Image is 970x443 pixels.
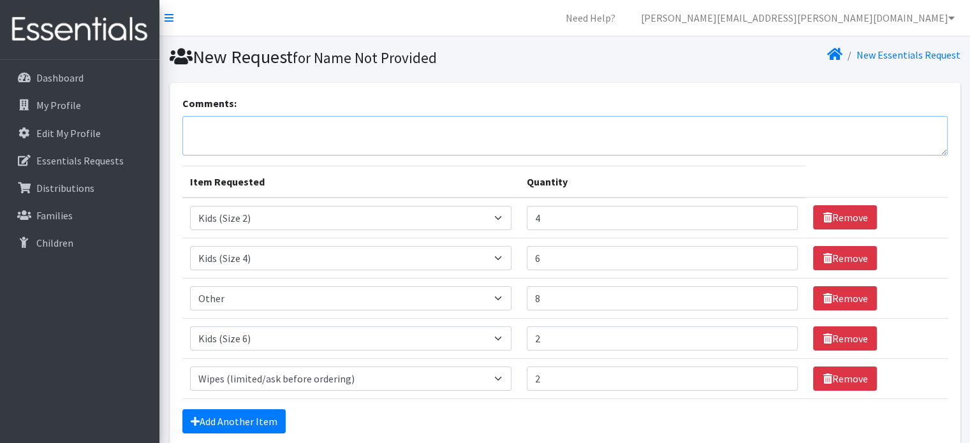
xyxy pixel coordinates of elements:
[36,209,73,222] p: Families
[856,48,960,61] a: New Essentials Request
[182,409,286,433] a: Add Another Item
[36,71,84,84] p: Dashboard
[182,96,237,111] label: Comments:
[813,246,877,270] a: Remove
[519,166,806,198] th: Quantity
[36,99,81,112] p: My Profile
[170,46,561,68] h1: New Request
[5,230,154,256] a: Children
[5,120,154,146] a: Edit My Profile
[5,8,154,51] img: HumanEssentials
[5,65,154,91] a: Dashboard
[813,205,877,229] a: Remove
[813,326,877,351] a: Remove
[5,92,154,118] a: My Profile
[36,236,73,249] p: Children
[813,367,877,391] a: Remove
[5,203,154,228] a: Families
[631,5,965,31] a: [PERSON_NAME][EMAIL_ADDRESS][PERSON_NAME][DOMAIN_NAME]
[36,127,101,140] p: Edit My Profile
[36,154,124,167] p: Essentials Requests
[813,286,877,310] a: Remove
[36,182,94,194] p: Distributions
[182,166,519,198] th: Item Requested
[5,148,154,173] a: Essentials Requests
[5,175,154,201] a: Distributions
[555,5,626,31] a: Need Help?
[293,48,437,67] small: for Name Not Provided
